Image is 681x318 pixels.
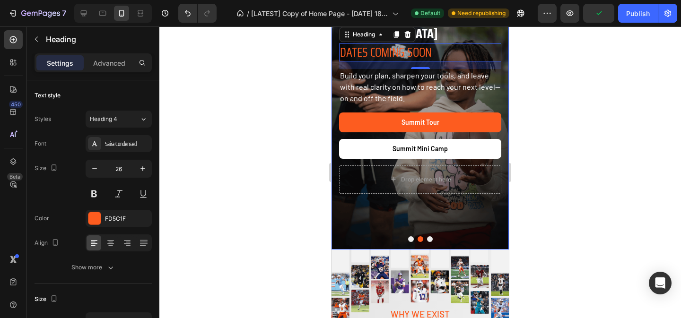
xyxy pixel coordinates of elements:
button: Show more [35,259,152,276]
span: / [247,9,249,18]
p: Advanced [93,58,125,68]
div: Size [35,162,60,175]
div: Beta [7,173,23,180]
span: Need republishing [457,9,506,17]
span: Heading 4 [90,115,117,123]
button: 7 [4,4,70,23]
span: [LATEST] Copy of Home Page - [DATE] 18:12:45 [251,9,388,18]
p: 7 [62,8,66,19]
button: Heading 4 [86,111,152,128]
div: Align [35,237,61,249]
div: Open Intercom Messenger [649,272,672,294]
p: Heading [46,34,148,45]
div: Color [35,214,49,223]
div: Size [35,293,60,306]
div: Show more [71,263,115,272]
div: Saira Condensed [105,140,149,148]
span: Default [420,9,440,17]
p: WHY WE EXIST [10,281,168,295]
p: Settings [47,58,73,68]
div: Styles [35,115,51,123]
div: FD5C1F [105,215,149,223]
iframe: To enrich screen reader interactions, please activate Accessibility in Grammarly extension settings [332,26,509,318]
div: Font [35,139,46,148]
button: Publish [618,4,658,23]
div: Publish [626,9,650,18]
div: Undo/Redo [178,4,217,23]
div: 450 [9,101,23,108]
div: Text style [35,91,61,100]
